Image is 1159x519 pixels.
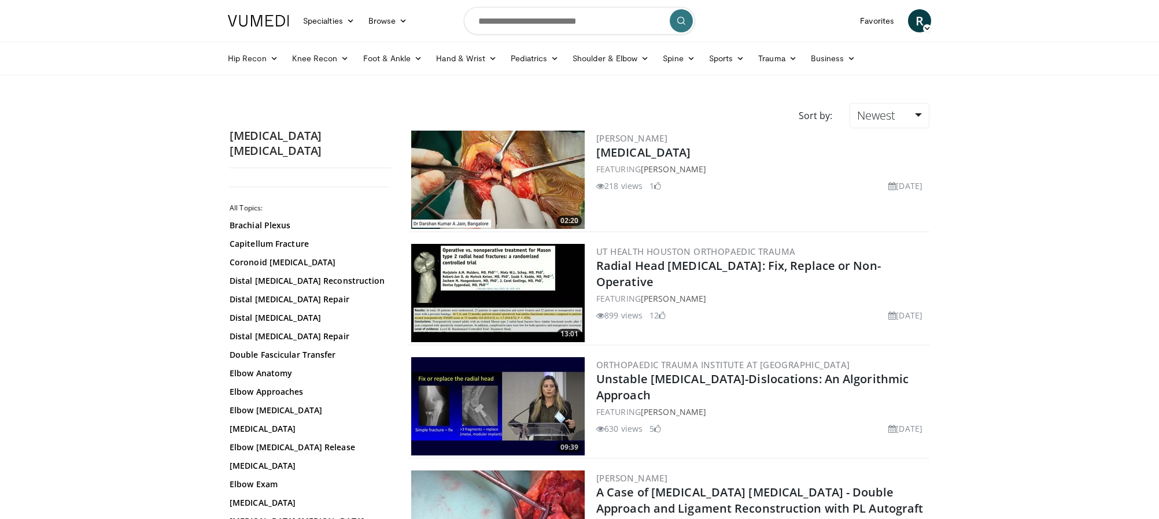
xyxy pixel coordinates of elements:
a: Elbow [MEDICAL_DATA] Release [230,442,386,453]
span: 09:39 [557,442,582,453]
a: Pediatrics [504,47,566,70]
img: VuMedi Logo [228,15,289,27]
h2: All Topics: [230,203,389,213]
span: Newest [857,107,895,123]
div: FEATURING [596,406,927,418]
a: Double Fascicular Transfer [230,349,386,361]
a: Elbow Anatomy [230,368,386,379]
img: 893b0ecf-6290-4528-adad-53ec1ae8eb04.300x170_q85_crop-smart_upscale.jpg [411,357,585,455]
a: [PERSON_NAME] [641,293,706,304]
a: [PERSON_NAME] [596,472,667,484]
a: Browse [361,9,415,32]
div: FEATURING [596,292,927,305]
li: 1 [649,180,661,192]
a: [MEDICAL_DATA] [230,423,386,435]
a: Radial Head [MEDICAL_DATA]: Fix, Replace or Non-Operative [596,258,881,290]
input: Search topics, interventions [464,7,695,35]
a: Newest [850,103,929,128]
img: ad5ca4bb-0864-4b41-a93e-57cc992a1e52.300x170_q85_crop-smart_upscale.jpg [411,131,585,229]
div: Sort by: [790,103,841,128]
a: Sports [702,47,752,70]
a: Distal [MEDICAL_DATA] [230,312,386,324]
a: R [908,9,931,32]
h2: [MEDICAL_DATA] [MEDICAL_DATA] [230,128,392,158]
a: Favorites [853,9,901,32]
a: Knee Recon [285,47,356,70]
a: Trauma [751,47,804,70]
li: 218 views [596,180,643,192]
a: 13:01 [411,244,585,342]
a: Distal [MEDICAL_DATA] Repair [230,294,386,305]
a: [PERSON_NAME] [641,164,706,175]
span: 02:20 [557,216,582,226]
span: 13:01 [557,329,582,339]
a: 09:39 [411,357,585,455]
a: Specialties [296,9,361,32]
a: Elbow Approaches [230,386,386,398]
a: Foot & Ankle [356,47,430,70]
a: Unstable [MEDICAL_DATA]-Dislocations: An Algorithmic Approach [596,371,909,403]
a: Business [804,47,863,70]
a: Distal [MEDICAL_DATA] Reconstruction [230,275,386,287]
a: Hip Recon [221,47,285,70]
img: a54cc784-518b-4461-955e-83908bbfa341.300x170_q85_crop-smart_upscale.jpg [411,244,585,342]
a: Orthopaedic Trauma Institute at [GEOGRAPHIC_DATA] [596,359,850,370]
a: Elbow Exam [230,479,386,490]
li: 899 views [596,309,643,321]
a: [MEDICAL_DATA] [596,144,691,160]
a: 02:20 [411,131,585,229]
a: [MEDICAL_DATA] [230,460,386,472]
div: FEATURING [596,163,927,175]
li: [DATE] [888,180,922,192]
a: [PERSON_NAME] [641,406,706,417]
a: Capitellum Fracture [230,238,386,250]
a: A Case of [MEDICAL_DATA] [MEDICAL_DATA] - Double Approach and Ligament Reconstruction with PL Aut... [596,484,923,516]
a: Shoulder & Elbow [566,47,656,70]
a: Coronoid [MEDICAL_DATA] [230,257,386,268]
li: 12 [649,309,666,321]
li: [DATE] [888,422,922,435]
a: Distal [MEDICAL_DATA] Repair [230,331,386,342]
a: [MEDICAL_DATA] [230,497,386,509]
a: Hand & Wrist [429,47,504,70]
a: [PERSON_NAME] [596,132,667,144]
li: 630 views [596,422,643,435]
li: 5 [649,422,661,435]
a: Spine [656,47,702,70]
a: UT Health Houston Orthopaedic Trauma [596,246,795,257]
li: [DATE] [888,309,922,321]
a: Elbow [MEDICAL_DATA] [230,405,386,416]
a: Brachial Plexus [230,220,386,231]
